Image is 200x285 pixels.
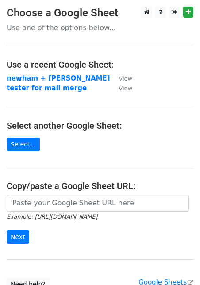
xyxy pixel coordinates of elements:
input: Next [7,230,29,244]
a: View [110,74,132,82]
h4: Use a recent Google Sheet: [7,59,193,70]
p: Use one of the options below... [7,23,193,32]
a: tester for mail merge [7,84,87,92]
small: Example: [URL][DOMAIN_NAME] [7,213,97,220]
small: View [119,75,132,82]
a: newham + [PERSON_NAME] [7,74,110,82]
input: Paste your Google Sheet URL here [7,195,189,212]
h3: Choose a Google Sheet [7,7,193,19]
a: Select... [7,138,40,151]
a: View [110,84,132,92]
h4: Select another Google Sheet: [7,120,193,131]
small: View [119,85,132,92]
h4: Copy/paste a Google Sheet URL: [7,181,193,191]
